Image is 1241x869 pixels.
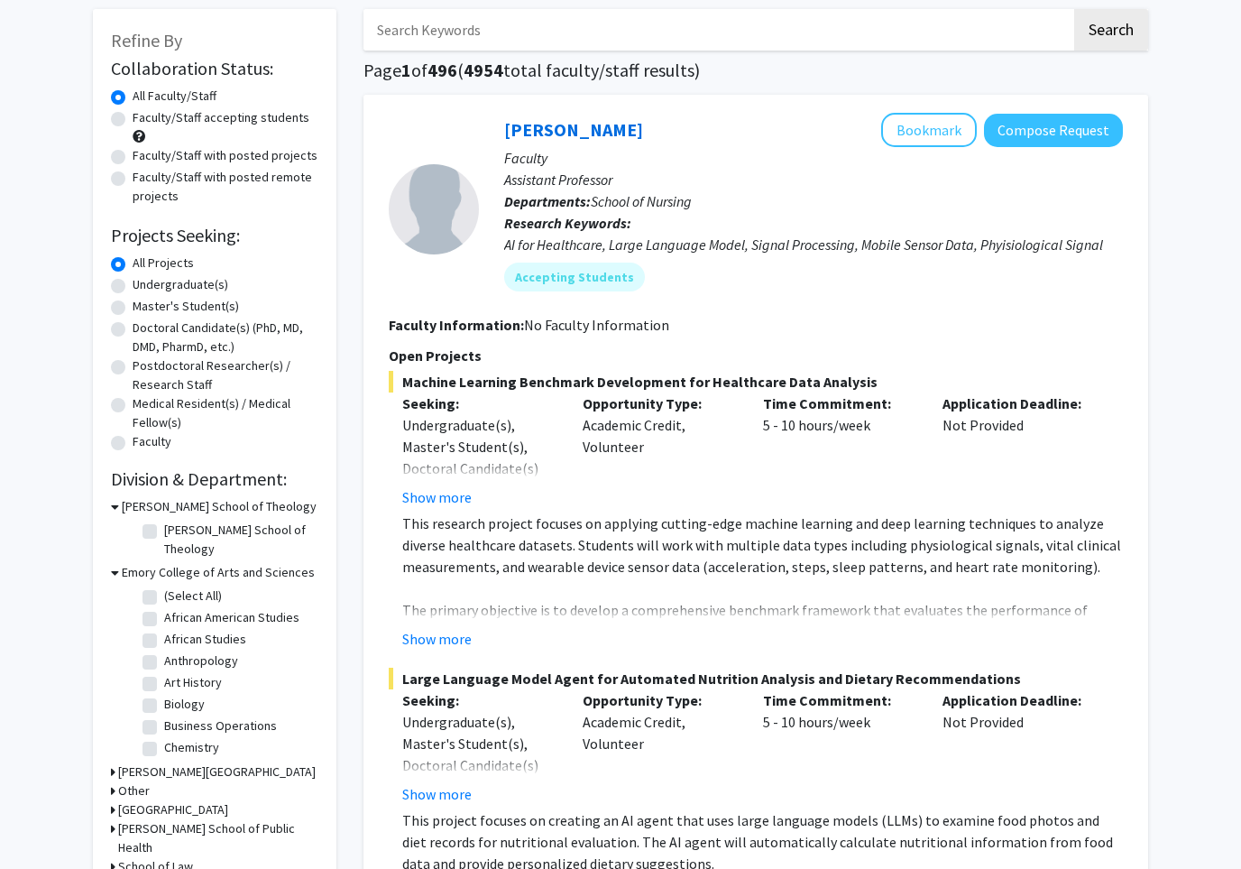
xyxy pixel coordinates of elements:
[504,192,591,210] b: Departments:
[164,608,299,627] label: African American Studies
[763,689,916,711] p: Time Commitment:
[14,788,77,855] iframe: Chat
[133,108,309,127] label: Faculty/Staff accepting students
[749,689,930,805] div: 5 - 10 hours/week
[929,393,1109,508] div: Not Provided
[133,319,318,356] label: Doctoral Candidate(s) (PhD, MD, DMD, PharmD, etc.)
[401,59,411,81] span: 1
[118,819,318,857] h3: [PERSON_NAME] School of Public Health
[1074,9,1148,51] button: Search
[504,214,631,232] b: Research Keywords:
[569,393,749,508] div: Academic Credit, Volunteer
[164,587,222,606] label: (Select All)
[111,58,318,79] h2: Collaboration Status:
[763,393,916,414] p: Time Commitment:
[133,394,318,432] label: Medical Resident(s) / Medical Fellow(s)
[164,630,246,649] label: African Studies
[427,59,457,81] span: 496
[389,668,1123,689] span: Large Language Model Agent for Automated Nutrition Analysis and Dietary Recommendations
[389,371,1123,393] span: Machine Learning Benchmark Development for Healthcare Data Analysis
[504,234,1123,255] div: AI for Healthcare, Large Language Model, Signal Processing, Mobile Sensor Data, Phyisiological Si...
[118,800,228,819] h3: [GEOGRAPHIC_DATA]
[402,689,556,711] p: Seeking:
[363,9,1071,51] input: Search Keywords
[164,695,205,714] label: Biology
[133,168,318,206] label: Faculty/Staff with posted remote projects
[402,599,1123,686] p: The primary objective is to develop a comprehensive benchmark framework that evaluates the perfor...
[569,689,749,805] div: Academic Credit, Volunteer
[942,689,1096,711] p: Application Deadline:
[118,763,316,781] h3: [PERSON_NAME][GEOGRAPHIC_DATA]
[133,87,216,106] label: All Faculty/Staff
[363,60,1148,81] h1: Page of ( total faculty/staff results)
[504,118,643,141] a: [PERSON_NAME]
[881,113,977,147] button: Add Runze Yan to Bookmarks
[583,393,736,414] p: Opportunity Type:
[111,29,182,51] span: Refine By
[504,169,1123,190] p: Assistant Professor
[942,393,1096,414] p: Application Deadline:
[164,521,314,559] label: [PERSON_NAME] School of Theology
[122,497,317,516] h3: [PERSON_NAME] School of Theology
[389,345,1123,366] p: Open Projects
[133,275,228,294] label: Undergraduate(s)
[749,393,930,508] div: 5 - 10 hours/week
[591,192,692,210] span: School of Nursing
[118,781,150,800] h3: Other
[164,716,277,735] label: Business Operations
[122,563,315,582] h3: Emory College of Arts and Sciences
[402,414,556,522] div: Undergraduate(s), Master's Student(s), Doctoral Candidate(s) (PhD, MD, DMD, PharmD, etc.)
[133,254,194,273] label: All Projects
[504,147,1123,169] p: Faculty
[504,263,645,291] mat-chip: Accepting Students
[583,689,736,711] p: Opportunity Type:
[133,146,317,165] label: Faculty/Staff with posted projects
[929,689,1109,805] div: Not Provided
[984,114,1123,147] button: Compose Request to Runze Yan
[402,393,556,414] p: Seeking:
[402,711,556,819] div: Undergraduate(s), Master's Student(s), Doctoral Candidate(s) (PhD, MD, DMD, PharmD, etc.)
[524,316,669,334] span: No Faculty Information
[133,297,239,316] label: Master's Student(s)
[111,225,318,246] h2: Projects Seeking:
[464,59,503,81] span: 4954
[402,486,472,508] button: Show more
[164,760,208,779] label: Classics
[164,673,222,692] label: Art History
[402,783,472,805] button: Show more
[402,628,472,650] button: Show more
[402,513,1123,578] p: This research project focuses on applying cutting-edge machine learning and deep learning techniq...
[111,468,318,490] h2: Division & Department:
[389,316,524,334] b: Faculty Information:
[164,652,238,670] label: Anthropology
[133,432,171,451] label: Faculty
[164,738,219,757] label: Chemistry
[133,356,318,394] label: Postdoctoral Researcher(s) / Research Staff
